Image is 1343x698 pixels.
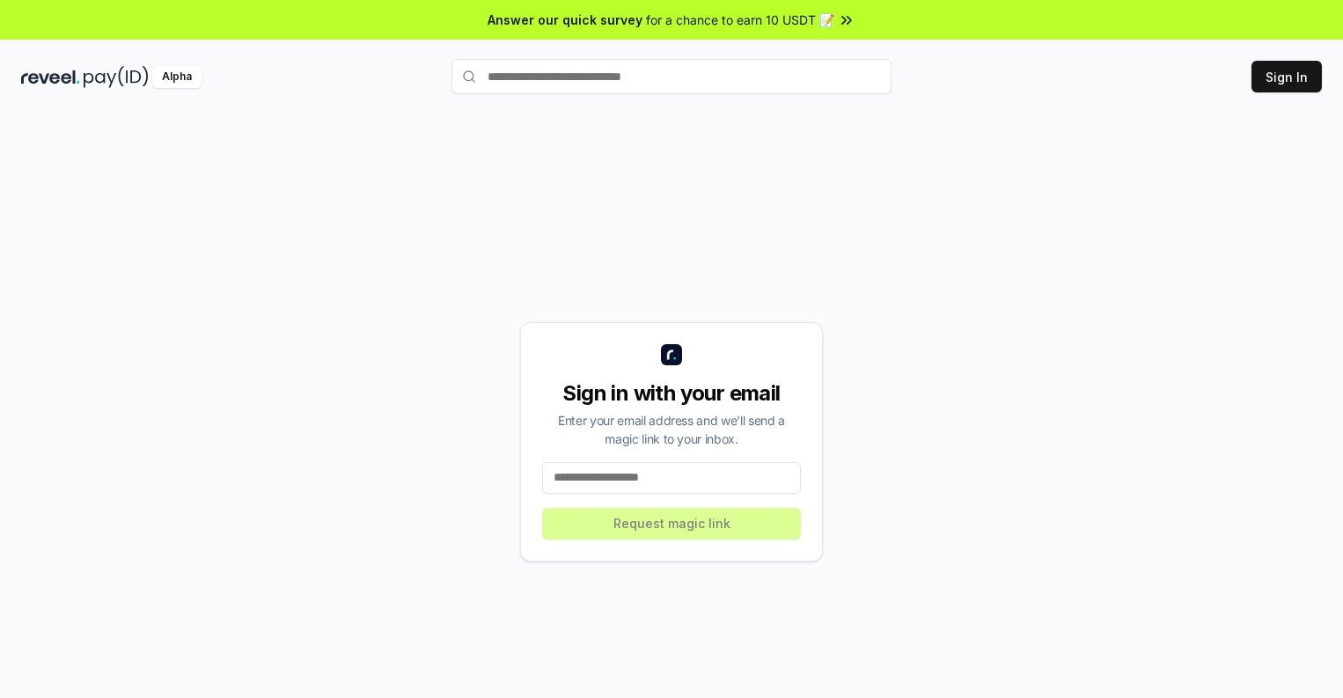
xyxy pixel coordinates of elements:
[542,411,801,448] div: Enter your email address and we’ll send a magic link to your inbox.
[152,66,202,88] div: Alpha
[1251,61,1322,92] button: Sign In
[646,11,834,29] span: for a chance to earn 10 USDT 📝
[661,344,682,365] img: logo_small
[488,11,642,29] span: Answer our quick survey
[21,66,80,88] img: reveel_dark
[84,66,149,88] img: pay_id
[542,379,801,408] div: Sign in with your email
